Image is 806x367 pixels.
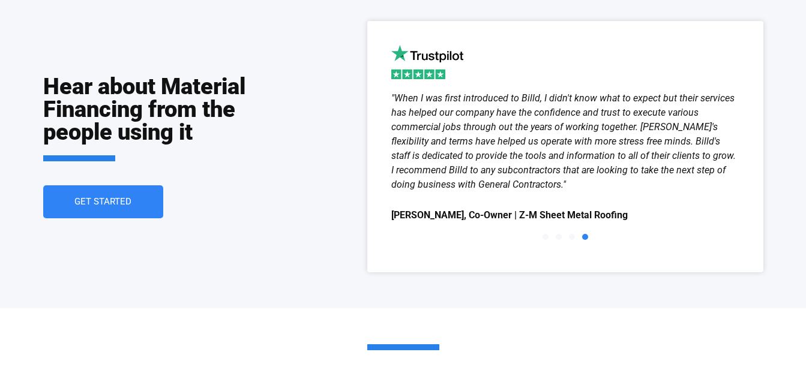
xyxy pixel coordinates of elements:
[43,185,163,218] a: Get Started
[391,91,739,224] div: 4 / 4
[43,75,250,161] h2: Hear about Material Financing from the people using it
[569,234,575,240] span: Go to slide 3
[391,91,739,248] div: Slides
[391,207,739,224] span: [PERSON_NAME], Co-Owner | Z-M Sheet Metal Roofing
[556,234,562,240] span: Go to slide 2
[543,234,549,240] span: Go to slide 1
[582,234,588,240] span: Go to slide 4
[391,91,739,192] div: "When I was first introduced to Billd, I didn't know what to expect but their services has helped...
[74,197,131,206] span: Get Started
